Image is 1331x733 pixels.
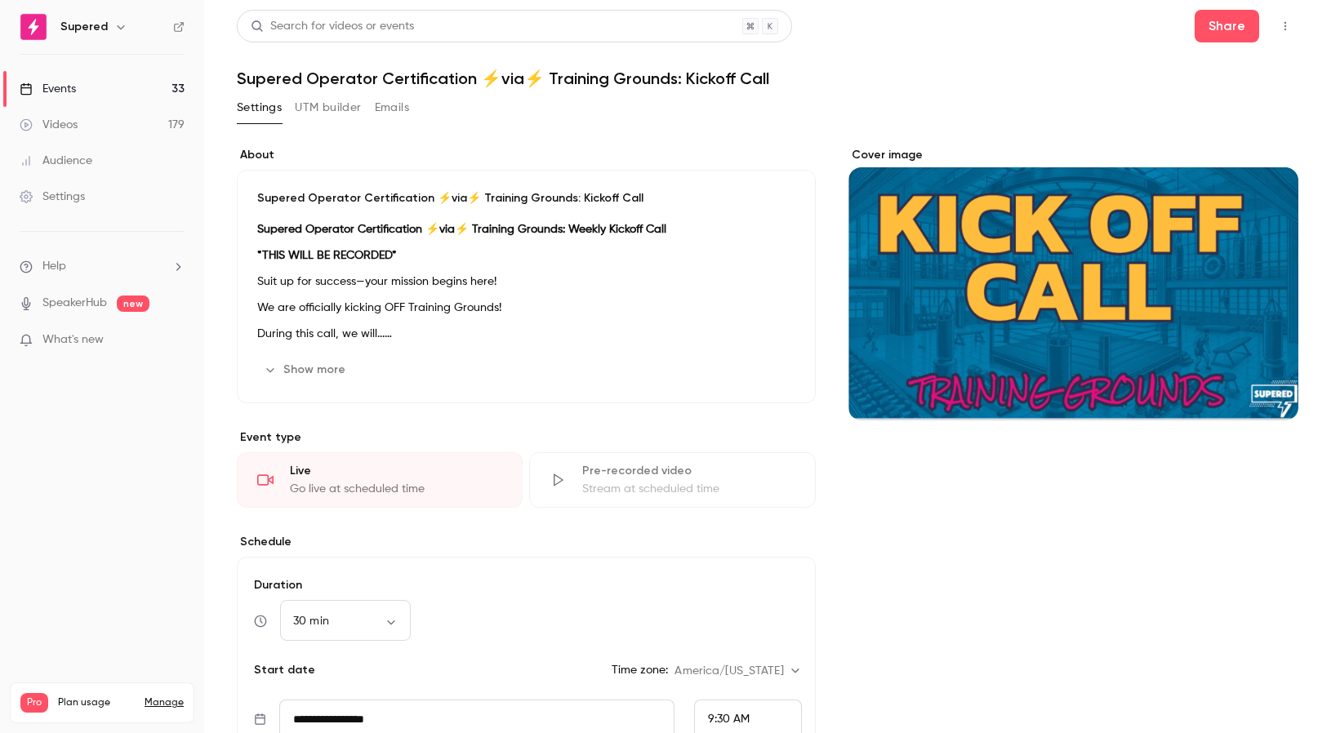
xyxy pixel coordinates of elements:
label: About [237,147,816,163]
span: Plan usage [58,696,135,709]
div: Search for videos or events [251,18,414,35]
div: Events [20,81,76,97]
span: Pro [20,693,48,713]
label: Cover image [848,147,1298,163]
label: Duration [251,577,802,593]
button: Emails [375,95,409,121]
div: Pre-recorded videoStream at scheduled time [529,452,815,508]
button: Settings [237,95,282,121]
h1: Supered Operator Certification ⚡️via⚡️ Training Grounds: Kickoff Call [237,69,1298,88]
button: UTM builder [295,95,361,121]
p: We are officially kicking OFF Training Grounds! [257,298,795,318]
div: Live [290,463,502,479]
div: 30 min [280,613,411,629]
div: Stream at scheduled time [582,481,795,497]
img: Supered [20,14,47,40]
strong: *THIS WILL BE RECORDED* [257,250,397,261]
p: Start date [251,662,315,678]
div: Pre-recorded video [582,463,795,479]
span: Help [42,258,66,275]
p: Suit up for success—your mission begins here! [257,272,795,291]
div: LiveGo live at scheduled time [237,452,523,508]
p: Event type [237,429,816,446]
div: Go live at scheduled time [290,481,502,497]
div: America/[US_STATE] [674,663,801,679]
iframe: Noticeable Trigger [165,333,185,348]
div: Videos [20,117,78,133]
li: help-dropdown-opener [20,258,185,275]
p: Supered Operator Certification ⚡️via⚡️ Training Grounds: Kickoff Call [257,190,795,207]
a: Manage [145,696,184,709]
span: 9:30 AM [708,713,750,725]
button: Share [1195,10,1259,42]
button: Show more [257,357,355,383]
a: SpeakerHub [42,295,107,312]
h6: Supered [60,19,108,35]
span: new [117,295,149,312]
div: Settings [20,189,85,205]
div: Audience [20,153,92,169]
p: Time zone: [612,662,668,678]
p: During this call, we will... [257,324,795,344]
span: What's new [42,331,104,349]
p: Schedule [237,534,816,550]
section: Cover image [848,147,1298,420]
strong: Supered Operator Certification ⚡️via⚡️ Training Grounds: Weekly Kickoff Call [257,224,666,235]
